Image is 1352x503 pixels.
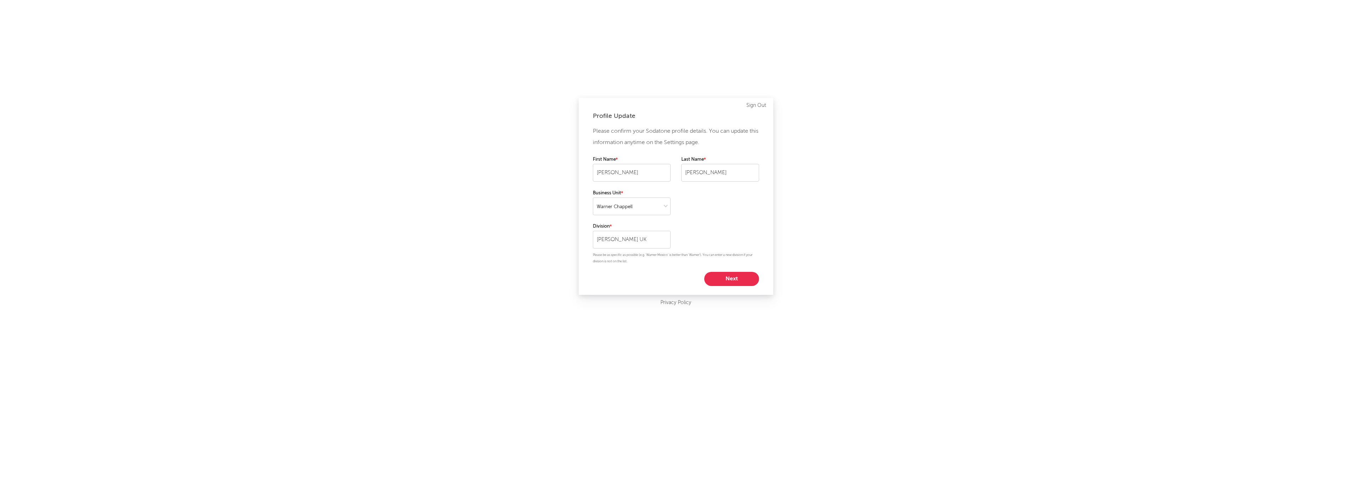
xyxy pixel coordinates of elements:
label: Division [593,222,671,231]
div: Profile Update [593,112,759,120]
button: Next [704,272,759,286]
p: Please confirm your Sodatone profile details. You can update this information anytime on the Sett... [593,126,759,148]
input: Your first name [593,164,671,182]
label: Business Unit [593,189,671,198]
p: Please be as specific as possible (e.g. 'Warner Mexico' is better than 'Warner'). You can enter a... [593,252,759,265]
label: First Name [593,155,671,164]
a: Sign Out [746,101,766,110]
label: Last Name [681,155,759,164]
input: Your last name [681,164,759,182]
a: Privacy Policy [661,298,692,307]
input: Your division [593,231,671,248]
